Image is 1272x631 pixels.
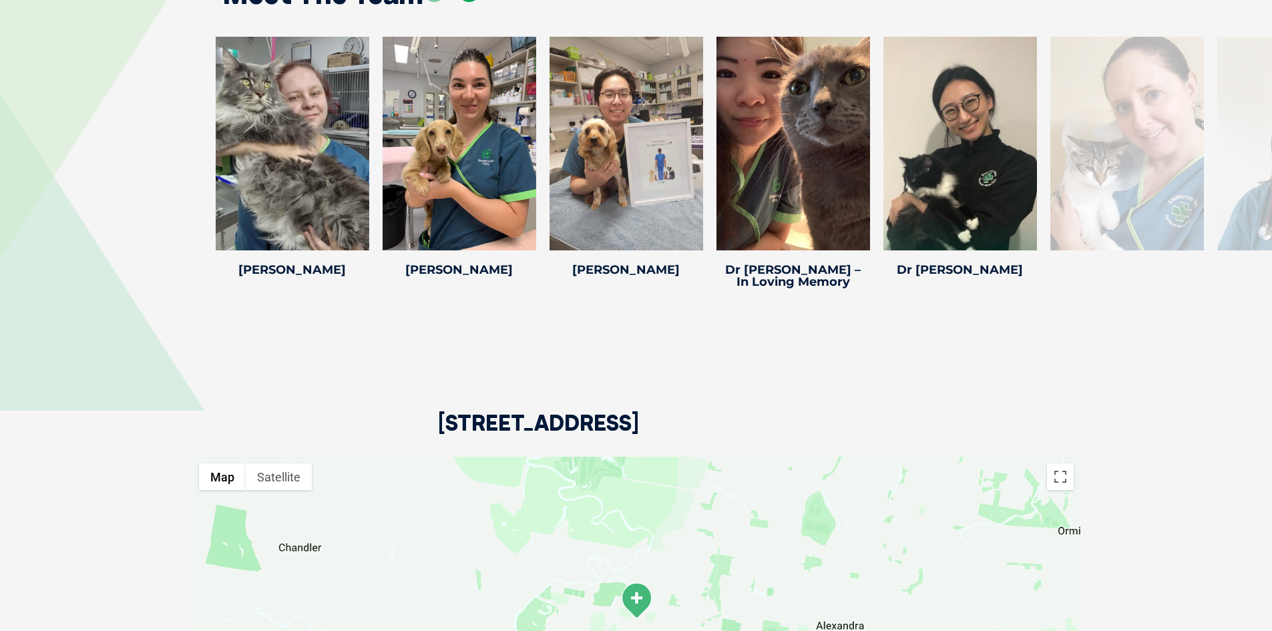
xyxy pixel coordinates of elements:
[883,264,1037,276] h4: Dr [PERSON_NAME]
[246,463,312,490] button: Show satellite imagery
[1047,463,1074,490] button: Toggle fullscreen view
[216,264,369,276] h4: [PERSON_NAME]
[383,264,536,276] h4: [PERSON_NAME]
[550,264,703,276] h4: [PERSON_NAME]
[716,264,870,288] h4: Dr [PERSON_NAME] – In Loving Memory
[438,412,639,457] h2: [STREET_ADDRESS]
[199,463,246,490] button: Show street map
